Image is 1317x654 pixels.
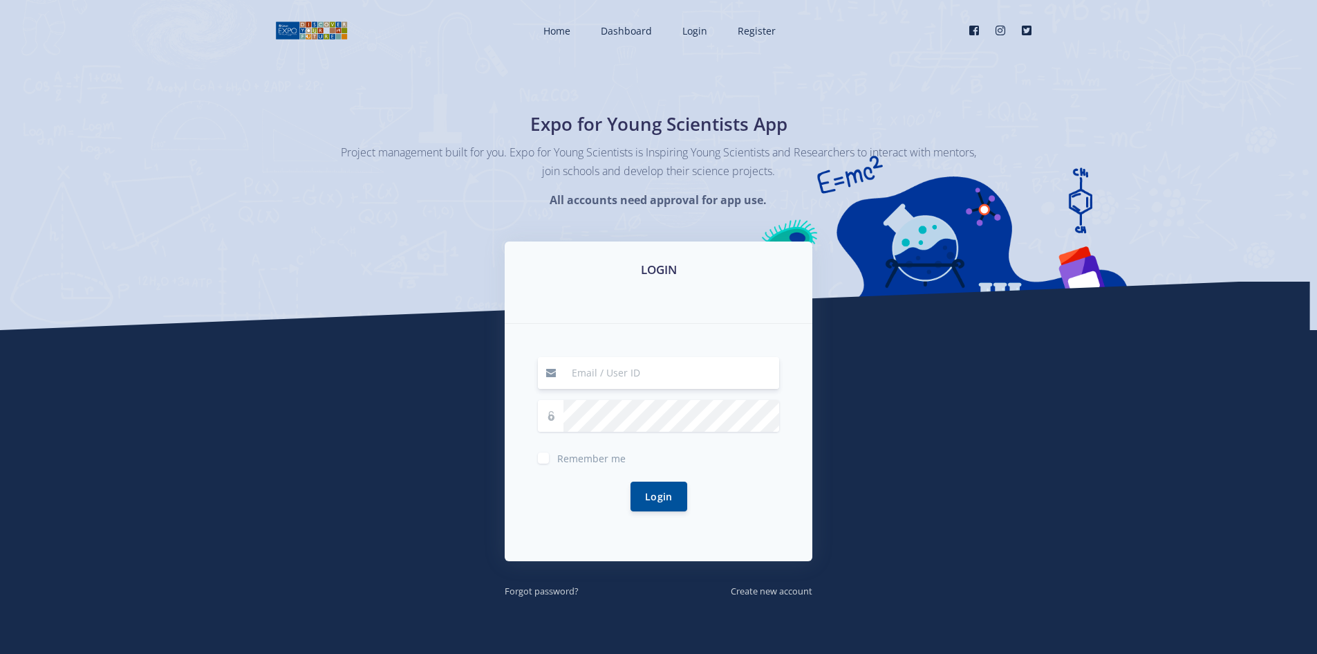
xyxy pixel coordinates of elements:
span: Login [682,24,707,37]
a: Register [724,12,787,49]
button: Login [631,482,687,511]
h1: Expo for Young Scientists App [407,111,911,138]
input: Email / User ID [563,357,779,389]
a: Home [530,12,581,49]
a: Create new account [731,583,812,598]
span: Register [738,24,776,37]
p: Project management built for you. Expo for Young Scientists is Inspiring Young Scientists and Res... [341,143,977,181]
span: Dashboard [601,24,652,37]
span: Home [543,24,570,37]
a: Forgot password? [505,583,579,598]
span: Remember me [557,452,626,465]
a: Login [669,12,718,49]
small: Forgot password? [505,585,579,597]
h3: LOGIN [521,261,796,279]
small: Create new account [731,585,812,597]
img: logo01.png [275,20,348,41]
strong: All accounts need approval for app use. [550,192,767,208]
a: Dashboard [587,12,663,49]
